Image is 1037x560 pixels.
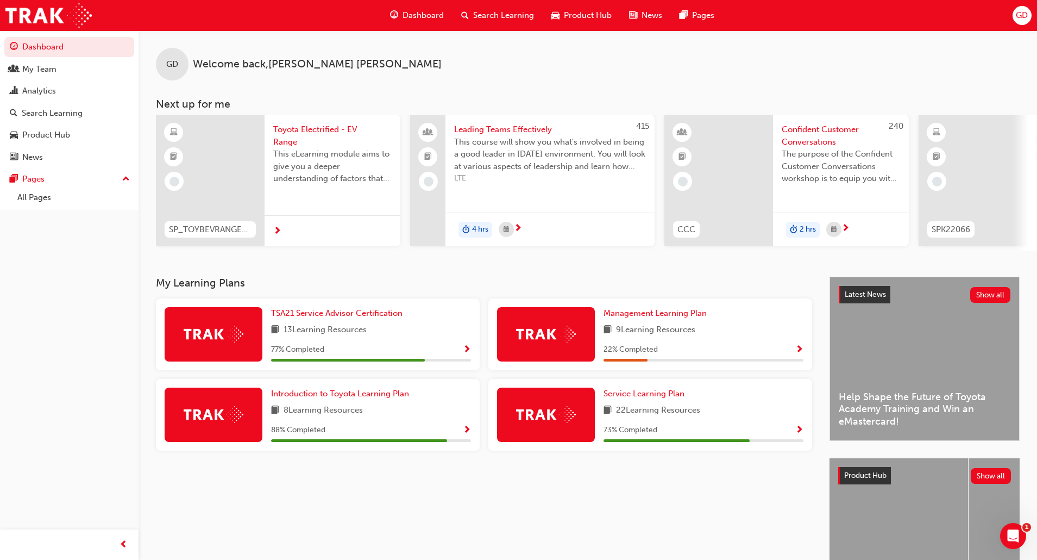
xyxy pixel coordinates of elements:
[604,404,612,418] span: book-icon
[678,126,686,140] span: learningResourceType_INSTRUCTOR_LED-icon
[10,42,18,52] span: guage-icon
[424,177,433,186] span: learningRecordVerb_NONE-icon
[463,424,471,437] button: Show Progress
[22,151,43,164] div: News
[461,9,469,22] span: search-icon
[10,153,18,163] span: news-icon
[273,227,281,237] span: next-icon
[463,345,471,355] span: Show Progress
[543,4,620,27] a: car-iconProduct Hub
[184,406,243,423] img: Trak
[800,223,816,236] span: 2 hrs
[156,277,812,289] h3: My Learning Plans
[932,223,970,236] span: SPK22066
[604,307,711,320] a: Management Learning Plan
[616,323,695,337] span: 9 Learning Resources
[166,58,178,71] span: GD
[22,129,70,141] div: Product Hub
[169,223,252,236] span: SP_TOYBEVRANGE_EL
[795,426,803,435] span: Show Progress
[844,471,887,480] span: Product Hub
[4,59,134,79] a: My Team
[120,538,128,552] span: prev-icon
[4,169,134,189] button: Pages
[4,35,134,169] button: DashboardMy TeamAnalyticsSearch LearningProduct HubNews
[452,4,543,27] a: search-iconSearch Learning
[604,323,612,337] span: book-icon
[970,287,1011,303] button: Show all
[271,308,403,318] span: TSA21 Service Advisor Certification
[604,308,707,318] span: Management Learning Plan
[4,37,134,57] a: Dashboard
[22,63,56,76] div: My Team
[271,307,407,320] a: TSA21 Service Advisor Certification
[454,172,646,185] span: LTE
[403,9,444,22] span: Dashboard
[271,323,279,337] span: book-icon
[795,343,803,357] button: Show Progress
[273,148,392,185] span: This eLearning module aims to give you a deeper understanding of factors that influence driving r...
[839,286,1010,303] a: Latest NewsShow all
[4,147,134,167] a: News
[680,9,688,22] span: pages-icon
[642,9,662,22] span: News
[463,343,471,357] button: Show Progress
[284,404,363,418] span: 8 Learning Resources
[831,223,837,237] span: calendar-icon
[4,103,134,123] a: Search Learning
[5,3,92,28] img: Trak
[932,177,942,186] span: learningRecordVerb_NONE-icon
[795,345,803,355] span: Show Progress
[170,126,178,140] span: learningResourceType_ELEARNING-icon
[933,126,940,140] span: learningResourceType_ELEARNING-icon
[381,4,452,27] a: guage-iconDashboard
[122,172,130,186] span: up-icon
[629,9,637,22] span: news-icon
[193,58,442,71] span: Welcome back , [PERSON_NAME] [PERSON_NAME]
[390,9,398,22] span: guage-icon
[271,344,324,356] span: 77 % Completed
[284,323,367,337] span: 13 Learning Resources
[514,224,522,234] span: next-icon
[795,424,803,437] button: Show Progress
[22,85,56,97] div: Analytics
[473,9,534,22] span: Search Learning
[139,98,1037,110] h3: Next up for me
[10,109,17,119] span: search-icon
[271,389,409,399] span: Introduction to Toyota Learning Plan
[933,150,940,164] span: booktick-icon
[971,468,1011,484] button: Show all
[841,224,850,234] span: next-icon
[604,389,684,399] span: Service Learning Plan
[22,173,45,185] div: Pages
[424,126,432,140] span: people-icon
[564,9,612,22] span: Product Hub
[677,223,695,236] span: CCC
[156,115,400,246] a: SP_TOYBEVRANGE_ELToyota Electrified - EV RangeThis eLearning module aims to give you a deeper und...
[1013,6,1032,25] button: GD
[664,115,909,246] a: 240CCCConfident Customer ConversationsThe purpose of the Confident Customer Conversations worksho...
[462,223,470,237] span: duration-icon
[620,4,671,27] a: news-iconNews
[1016,9,1028,22] span: GD
[410,115,655,246] a: 415Leading Teams EffectivelyThis course will show you what's involved in being a good leader in [...
[1000,523,1026,549] iframe: Intercom live chat
[616,404,700,418] span: 22 Learning Resources
[454,123,646,136] span: Leading Teams Effectively
[463,426,471,435] span: Show Progress
[184,326,243,343] img: Trak
[4,81,134,101] a: Analytics
[10,86,18,96] span: chart-icon
[678,177,688,186] span: learningRecordVerb_NONE-icon
[170,150,178,164] span: booktick-icon
[1022,523,1031,532] span: 1
[4,125,134,145] a: Product Hub
[271,404,279,418] span: book-icon
[516,326,576,343] img: Trak
[790,223,797,237] span: duration-icon
[782,148,900,185] span: The purpose of the Confident Customer Conversations workshop is to equip you with tools to commun...
[829,277,1020,441] a: Latest NewsShow allHelp Shape the Future of Toyota Academy Training and Win an eMastercard!
[10,175,18,184] span: pages-icon
[273,123,392,148] span: Toyota Electrified - EV Range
